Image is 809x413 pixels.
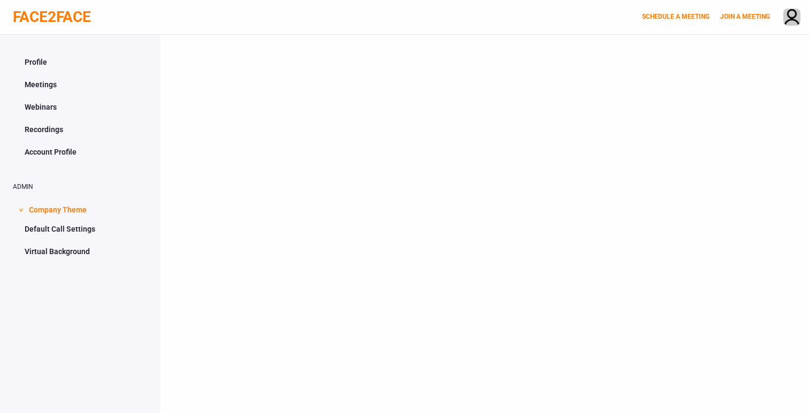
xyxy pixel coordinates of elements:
[29,198,87,219] span: Company Theme
[720,13,770,20] a: JOIN A MEETING
[13,119,148,140] a: Recordings
[642,13,709,20] a: SCHEDULE A MEETING
[13,97,148,117] a: Webinars
[13,74,148,95] a: Meetings
[13,142,148,162] a: Account Profile
[16,208,26,212] span: >
[13,219,148,239] a: Default Call Settings
[13,183,148,190] h2: ADMIN
[784,9,800,27] img: avatar.710606db.png
[13,8,91,26] a: FACE2FACE
[13,52,148,72] a: Profile
[13,241,148,262] a: Virtual Background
